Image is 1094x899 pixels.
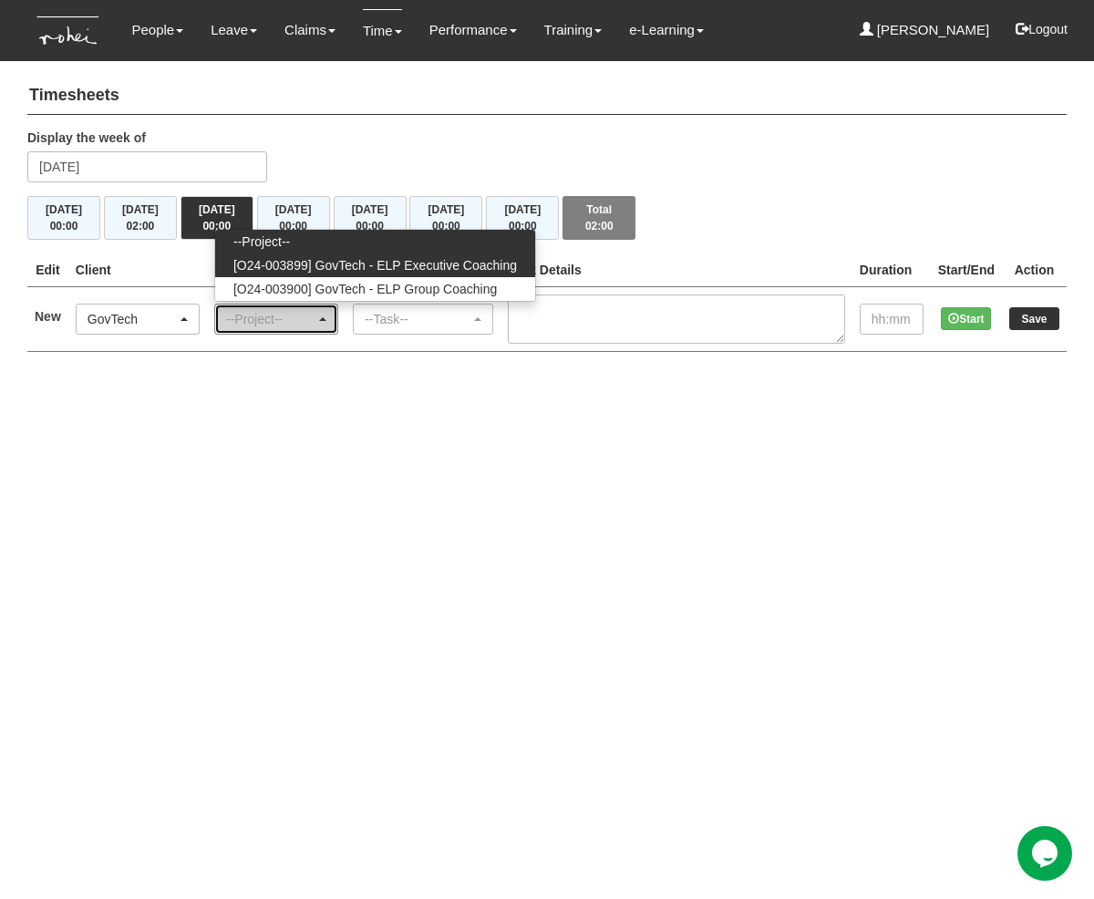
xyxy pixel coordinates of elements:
div: Timesheet Week Summary [27,196,1067,240]
span: 00:00 [509,220,537,232]
button: [DATE]02:00 [104,196,177,240]
div: --Project-- [226,310,315,328]
th: Task Details [501,253,852,287]
a: Leave [211,9,257,51]
label: Display the week of [27,129,146,147]
span: --Project-- [233,232,290,251]
button: Logout [1003,7,1080,51]
div: GovTech [88,310,177,328]
th: Project [207,253,346,287]
button: Total02:00 [562,196,635,240]
span: [O24-003900] GovTech - ELP Group Coaching [233,280,497,298]
h4: Timesheets [27,77,1067,115]
a: People [131,9,183,51]
button: [DATE]00:00 [486,196,559,240]
div: --Task-- [365,310,470,328]
a: Claims [284,9,335,51]
a: [PERSON_NAME] [860,9,990,51]
span: 00:00 [202,220,231,232]
span: 02:00 [585,220,614,232]
label: New [35,307,61,325]
th: Edit [27,253,68,287]
button: --Task-- [353,304,493,335]
th: Client [68,253,207,287]
a: e-Learning [629,9,704,51]
button: --Project-- [214,304,338,335]
iframe: chat widget [1017,826,1076,881]
span: 00:00 [432,220,460,232]
th: Action [1002,253,1067,287]
a: Performance [429,9,517,51]
span: [O24-003899] GovTech - ELP Executive Coaching [233,256,517,274]
input: hh:mm [860,304,924,335]
button: Start [941,307,991,330]
a: Training [544,9,603,51]
span: 00:00 [279,220,307,232]
button: [DATE]00:00 [257,196,330,240]
input: Save [1009,307,1059,330]
th: Duration [852,253,931,287]
button: [DATE]00:00 [409,196,482,240]
button: [DATE]00:00 [27,196,100,240]
a: Time [363,9,402,52]
span: 00:00 [356,220,384,232]
span: 02:00 [127,220,155,232]
th: Start/End [931,253,1002,287]
span: 00:00 [50,220,78,232]
button: [DATE]00:00 [334,196,407,240]
button: [DATE]00:00 [181,196,253,240]
button: GovTech [76,304,200,335]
